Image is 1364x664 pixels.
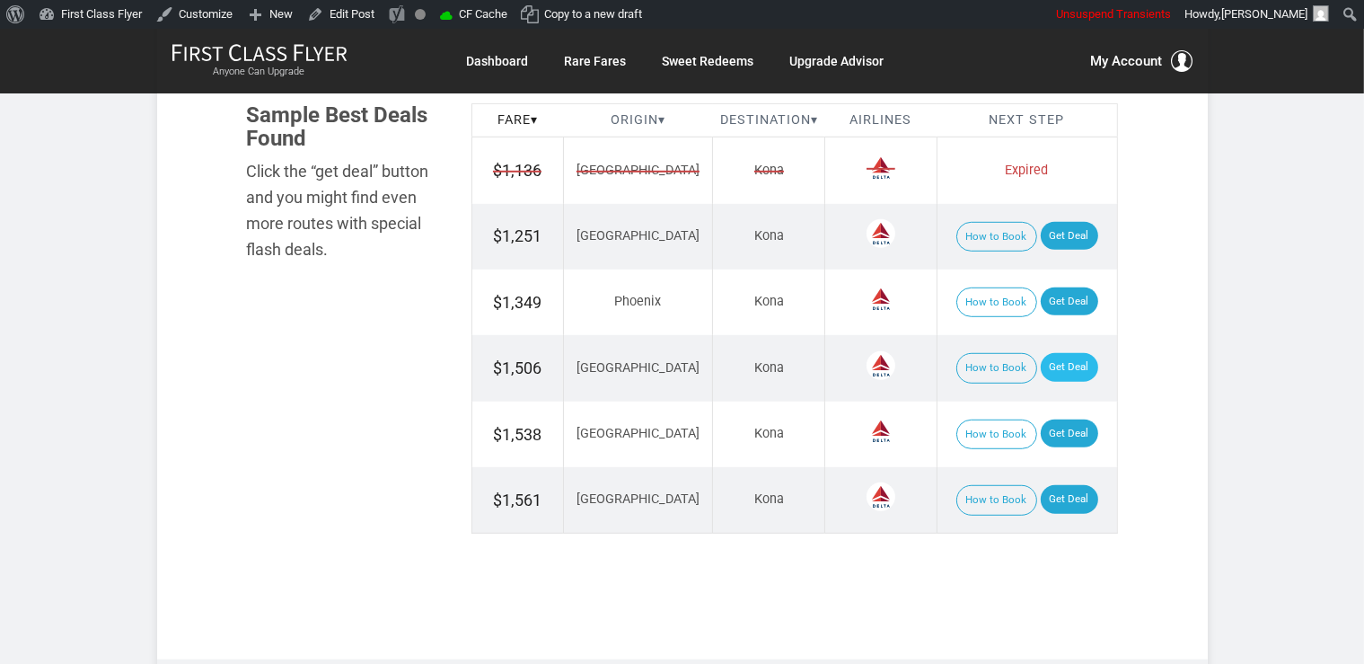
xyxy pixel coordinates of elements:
[493,491,541,509] span: $1,561
[867,219,895,248] span: Delta Airlines
[663,45,754,77] a: Sweet Redeems
[754,228,784,243] span: Kona
[956,420,1037,450] button: How to Book
[956,353,1037,384] button: How to Book
[867,417,895,446] span: Delta Airlines
[615,294,662,309] span: Phoenix
[754,491,784,507] span: Kona
[493,226,541,245] span: $1,251
[956,485,1037,516] button: How to Book
[576,491,700,507] span: [GEOGRAPHIC_DATA]
[467,45,529,77] a: Dashboard
[531,112,538,128] span: ▾
[956,288,1037,318] button: How to Book
[867,154,895,182] span: Delta Airlines
[754,426,784,441] span: Kona
[1041,353,1098,382] a: Get Deal
[247,159,444,262] div: Click the “get deal” button and you might find even more routes with special flash deals.
[247,103,444,151] h3: Sample Best Deals Found
[576,426,700,441] span: [GEOGRAPHIC_DATA]
[790,45,884,77] a: Upgrade Advisor
[172,43,348,79] a: First Class FlyerAnyone Can Upgrade
[1041,420,1098,448] a: Get Deal
[172,66,348,78] small: Anyone Can Upgrade
[811,112,818,128] span: ▾
[565,45,627,77] a: Rare Fares
[658,112,665,128] span: ▾
[493,159,541,182] span: $1,136
[576,360,700,376] span: [GEOGRAPHIC_DATA]
[1221,7,1307,21] span: [PERSON_NAME]
[172,43,348,62] img: First Class Flyer
[754,360,784,376] span: Kona
[493,293,541,312] span: $1,349
[754,162,784,181] span: Kona
[825,103,937,137] th: Airlines
[1041,485,1098,514] a: Get Deal
[1091,50,1193,72] button: My Account
[1091,50,1163,72] span: My Account
[937,103,1117,137] th: Next Step
[576,228,700,243] span: [GEOGRAPHIC_DATA]
[754,294,784,309] span: Kona
[493,425,541,444] span: $1,538
[867,285,895,314] span: Delta Airlines
[867,483,895,511] span: Delta Airlines
[713,103,825,137] th: Destination
[1006,163,1049,178] span: Expired
[471,103,563,137] th: Fare
[1041,288,1098,316] a: Get Deal
[576,162,700,181] span: [GEOGRAPHIC_DATA]
[1041,222,1098,251] a: Get Deal
[493,359,541,377] span: $1,506
[1056,7,1171,21] span: Unsuspend Transients
[563,103,713,137] th: Origin
[867,351,895,380] span: Delta Airlines
[956,222,1037,252] button: How to Book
